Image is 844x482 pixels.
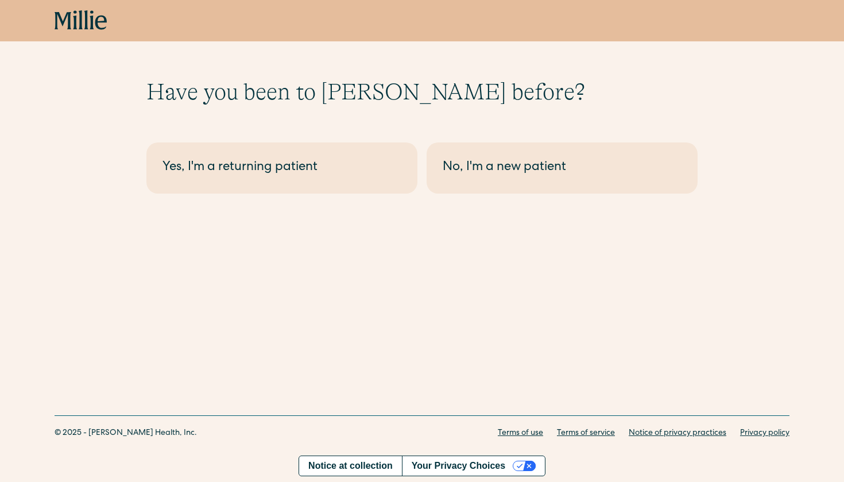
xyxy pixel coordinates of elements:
[427,142,698,194] a: No, I'm a new patient
[402,456,545,476] button: Your Privacy Choices
[299,456,402,476] a: Notice at collection
[162,159,401,178] div: Yes, I'm a returning patient
[146,78,698,106] h1: Have you been to [PERSON_NAME] before?
[443,159,682,178] div: No, I'm a new patient
[146,142,417,194] a: Yes, I'm a returning patient
[557,427,615,439] a: Terms of service
[740,427,789,439] a: Privacy policy
[55,427,197,439] div: © 2025 - [PERSON_NAME] Health, Inc.
[629,427,726,439] a: Notice of privacy practices
[498,427,543,439] a: Terms of use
